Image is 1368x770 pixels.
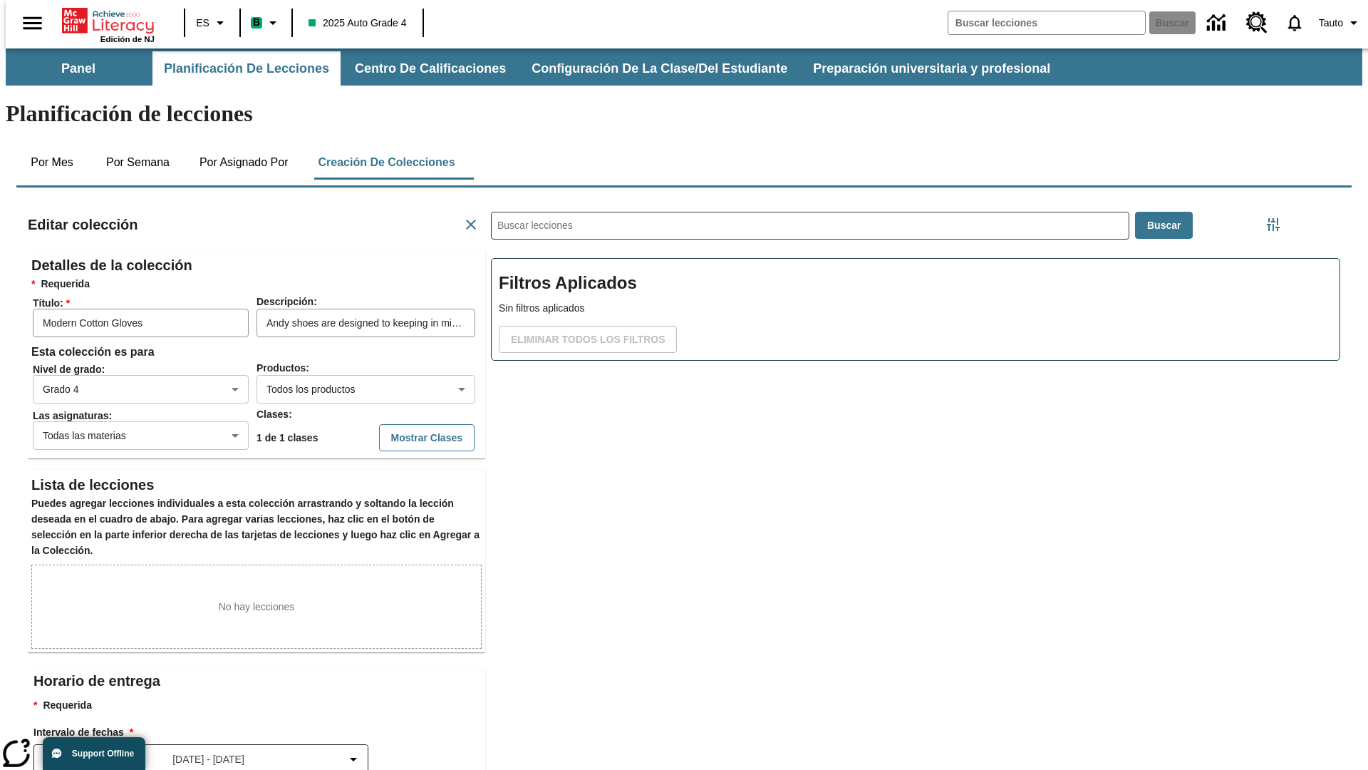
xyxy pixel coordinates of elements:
[6,48,1362,86] div: Subbarra de navegación
[11,2,53,44] button: Abrir el menú lateral
[309,16,407,31] span: 2025 Auto Grade 4
[256,309,475,337] input: Descripción
[457,210,485,239] button: Cancelar
[188,145,300,180] button: Por asignado por
[16,145,88,180] button: Por mes
[33,421,249,450] div: Todas las materias
[219,600,295,615] p: No hay lecciones
[62,5,155,43] div: Portada
[7,51,150,86] button: Panel
[499,266,1332,301] h2: Filtros Aplicados
[33,364,255,375] span: Nivel de grado :
[33,375,249,404] div: Grado 4
[1313,10,1368,36] button: Perfil/Configuración
[31,473,482,496] h2: Lista de lecciones
[196,16,209,31] span: ES
[190,10,235,36] button: Lenguaje: ES, Selecciona un idioma
[520,51,799,86] button: Configuración de la clase/del estudiante
[343,51,517,86] button: Centro de calificaciones
[31,496,482,559] h6: Puedes agregar lecciones individuales a esta colección arrastrando y soltando la lección deseada ...
[33,698,485,714] p: Requerida
[152,51,341,86] button: Planificación de lecciones
[62,6,155,35] a: Portada
[499,301,1332,316] p: Sin filtros aplicados
[1276,4,1313,41] a: Notificaciones
[6,101,1362,127] h1: Planificación de lecciones
[245,10,287,36] button: Boost El color de la clase es verde menta. Cambiar el color de la clase.
[1198,4,1238,43] a: Centro de información
[256,296,317,307] span: Descripción :
[345,751,362,768] svg: Collapse Date Range Filter
[1238,4,1276,42] a: Centro de recursos, Se abrirá en una pestaña nueva.
[33,725,485,741] h3: Intervalo de fechas
[72,749,134,759] span: Support Offline
[306,145,466,180] button: Creación de colecciones
[33,669,485,692] h2: Horario de entrega
[40,751,362,768] button: Seleccione el intervalo de fechas opción del menú
[31,342,482,362] h6: Esta colección es para
[379,424,475,452] button: Mostrar Clases
[1259,210,1287,239] button: Menú lateral de filtros
[256,431,318,446] p: 1 de 1 clases
[256,409,292,420] span: Clases :
[491,258,1340,361] div: Filtros Aplicados
[95,145,181,180] button: Por semana
[6,51,1063,86] div: Subbarra de navegación
[172,752,244,767] span: [DATE] - [DATE]
[33,309,249,337] input: Tí­tulo
[31,277,482,292] h6: Requerida
[43,737,145,770] button: Support Offline
[33,297,255,309] span: Tí­tulo :
[28,213,138,236] h2: Editar colección
[802,51,1062,86] button: Preparación universitaria y profesional
[1135,212,1193,240] button: Buscar
[33,410,255,421] span: Las asignaturas :
[256,375,475,404] div: Todos los productos
[492,212,1129,239] input: Buscar lecciones
[253,14,260,31] span: B
[1319,16,1343,31] span: Tauto
[100,35,155,43] span: Edición de NJ
[948,11,1145,34] input: Buscar campo
[31,254,482,277] h2: Detalles de la colección
[256,362,309,374] span: Productos :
